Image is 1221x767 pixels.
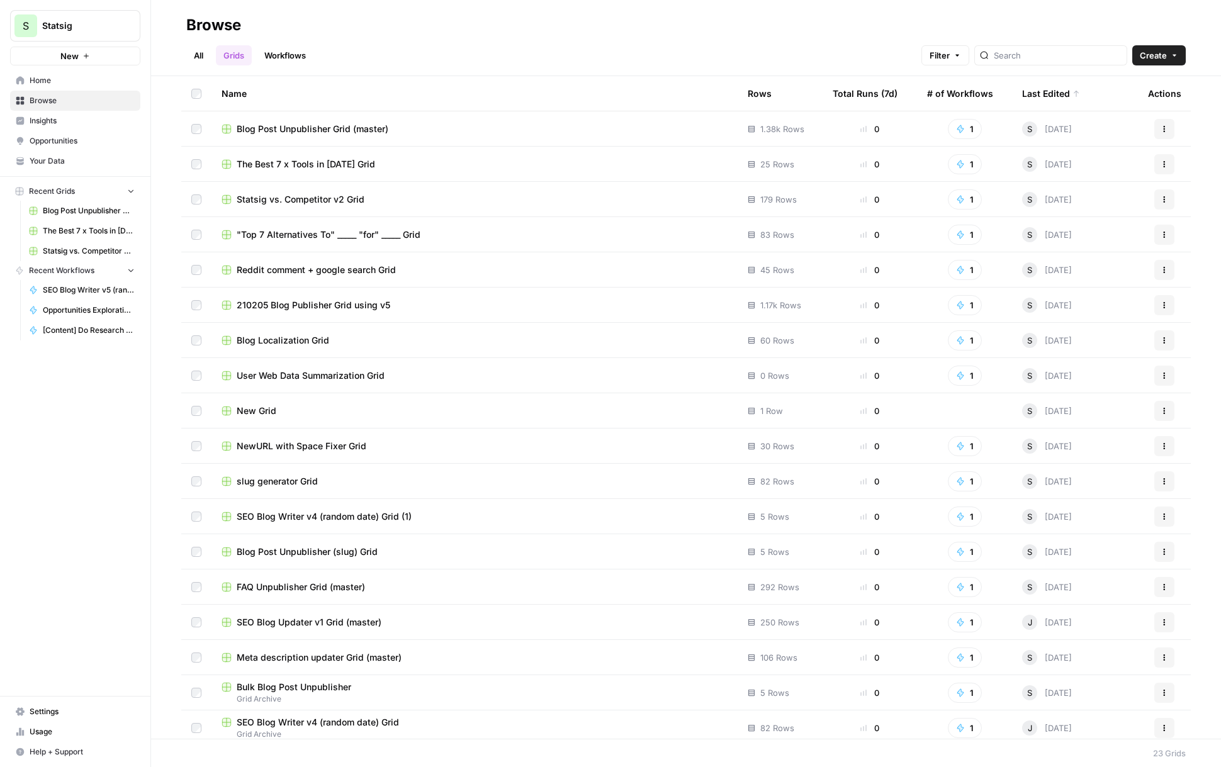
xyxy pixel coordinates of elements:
a: Opportunities [10,131,140,151]
span: SEO Blog Writer v4 (random date) Grid (1) [237,510,412,523]
div: 0 [833,616,907,629]
span: 5 Rows [760,686,789,699]
span: "Top 7 Alternatives To" _____ "for" _____ Grid [237,228,420,241]
button: 1 [948,542,982,562]
div: [DATE] [1022,439,1072,454]
button: 1 [948,436,982,456]
a: Browse [10,91,140,111]
div: 0 [833,299,907,311]
div: 0 [833,546,907,558]
div: [DATE] [1022,157,1072,172]
button: 1 [948,612,982,632]
button: New [10,47,140,65]
div: 0 [833,581,907,593]
button: 1 [948,471,982,491]
span: 5 Rows [760,546,789,558]
span: 179 Rows [760,193,797,206]
a: "Top 7 Alternatives To" _____ "for" _____ Grid [222,228,728,241]
span: Blog Post Unpublisher (slug) Grid [237,546,378,558]
span: Browse [30,95,135,106]
div: [DATE] [1022,333,1072,348]
a: SEO Blog Writer v5 (random date) [23,280,140,300]
span: S [1027,369,1032,382]
div: [DATE] [1022,403,1072,418]
span: 1.17k Rows [760,299,801,311]
span: S [1027,405,1032,417]
input: Search [994,49,1122,62]
button: 1 [948,119,982,139]
a: [Content] Do Research Based on Title + Keyword [23,320,140,340]
button: 1 [948,225,982,245]
span: S [1027,228,1032,241]
a: Statsig vs. Competitor v2 Grid [222,193,728,206]
button: 1 [948,577,982,597]
span: Blog Post Unpublisher Grid (master) [43,205,135,216]
span: S [1027,193,1032,206]
div: Name [222,76,728,111]
span: S [1027,546,1032,558]
a: Home [10,70,140,91]
a: Blog Post Unpublisher Grid (master) [23,201,140,221]
div: 23 Grids [1153,747,1186,759]
a: Insights [10,111,140,131]
a: Reddit comment + google search Grid [222,264,728,276]
div: 0 [833,405,907,417]
div: [DATE] [1022,615,1072,630]
a: New Grid [222,405,728,417]
span: SEO Blog Writer v4 (random date) Grid [237,716,399,729]
a: Bulk Blog Post UnpublisherGrid Archive [222,681,728,705]
a: Meta description updater Grid (master) [222,651,728,664]
a: slug generator Grid [222,475,728,488]
span: S [1027,686,1032,699]
div: 0 [833,440,907,452]
span: Home [30,75,135,86]
div: 0 [833,193,907,206]
div: [DATE] [1022,227,1072,242]
span: The Best 7 x Tools in [DATE] Grid [237,158,375,171]
span: 83 Rows [760,228,794,241]
div: [DATE] [1022,544,1072,559]
div: Actions [1148,76,1181,111]
button: 1 [948,718,982,738]
span: 106 Rows [760,651,797,664]
div: [DATE] [1022,685,1072,700]
span: 1.38k Rows [760,123,804,135]
span: 25 Rows [760,158,794,171]
span: Opportunities [30,135,135,147]
div: [DATE] [1022,650,1072,665]
a: Your Data [10,151,140,171]
div: Rows [748,76,772,111]
a: All [186,45,211,65]
span: Recent Grids [29,186,75,197]
span: 250 Rows [760,616,799,629]
a: Usage [10,722,140,742]
div: 0 [833,475,907,488]
span: User Web Data Summarization Grid [237,369,385,382]
span: Bulk Blog Post Unpublisher [237,681,351,693]
span: S [1027,581,1032,593]
span: Grid Archive [222,693,728,705]
span: J [1028,616,1032,629]
span: S [1027,510,1032,523]
span: The Best 7 x Tools in [DATE] Grid [43,225,135,237]
button: 1 [948,330,982,350]
span: FAQ Unpublisher Grid (master) [237,581,365,593]
span: 30 Rows [760,440,794,452]
span: J [1028,722,1032,734]
button: 1 [948,683,982,703]
button: Create [1132,45,1186,65]
span: Create [1140,49,1167,62]
span: Statsig [42,20,118,32]
span: New Grid [237,405,276,417]
a: SEO Blog Writer v4 (random date) GridGrid Archive [222,716,728,740]
span: S [1027,651,1032,664]
span: NewURL with Space Fixer Grid [237,440,366,452]
button: Recent Grids [10,182,140,201]
span: 292 Rows [760,581,799,593]
a: Settings [10,702,140,722]
div: 0 [833,123,907,135]
span: Insights [30,115,135,126]
div: [DATE] [1022,579,1072,595]
button: Filter [921,45,969,65]
div: [DATE] [1022,368,1072,383]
